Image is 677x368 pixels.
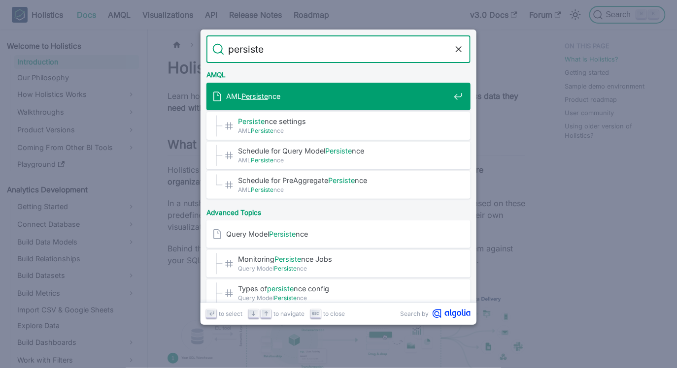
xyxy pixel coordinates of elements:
[273,309,305,318] span: to navigate
[241,92,268,100] mark: Persiste
[269,230,296,238] mark: Persiste
[312,310,319,317] svg: Escape key
[251,127,273,134] mark: Persiste
[206,83,471,110] a: AMLPersistence
[206,142,471,169] a: Schedule for Query ModelPersistence​AMLPersistence
[238,284,450,293] span: Types of nce config​
[328,176,355,184] mark: Persiste
[453,43,465,55] button: Clear the query
[238,117,450,126] span: nce settings​
[219,309,242,318] span: to select
[238,126,450,135] span: AML nce
[323,309,345,318] span: to close
[206,112,471,140] a: Persistence settings​AMLPersistence
[206,250,471,277] a: MonitoringPersistence Jobs​Query ModelPersistence
[274,294,297,302] mark: Persiste
[400,309,471,318] a: Search byAlgolia
[274,265,297,272] mark: Persiste
[325,147,352,155] mark: Persiste
[267,284,294,293] mark: persiste
[238,293,450,303] span: Query Model nce
[206,171,471,199] a: Schedule for PreAggregatePersistence​AMLPersistence
[224,35,453,63] input: Search docs
[433,309,471,318] svg: Algolia
[238,117,265,125] mark: Persiste
[238,176,450,185] span: Schedule for PreAggregate nce​
[251,156,273,164] mark: Persiste
[250,310,257,317] svg: Arrow down
[263,310,270,317] svg: Arrow up
[238,146,450,155] span: Schedule for Query Model nce​
[204,201,473,220] div: Advanced Topics
[238,155,450,165] span: AML nce
[238,264,450,273] span: Query Model nce
[400,309,429,318] span: Search by
[238,254,450,264] span: Monitoring nce Jobs​
[204,63,473,83] div: AMQL
[274,255,301,263] mark: Persiste
[208,310,215,317] svg: Enter key
[226,229,450,239] span: Query Model nce
[206,279,471,307] a: Types ofpersistence config​Query ModelPersistence
[226,92,450,101] span: AML nce
[206,220,471,248] a: Query ModelPersistence
[251,186,273,193] mark: Persiste
[238,185,450,194] span: AML nce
